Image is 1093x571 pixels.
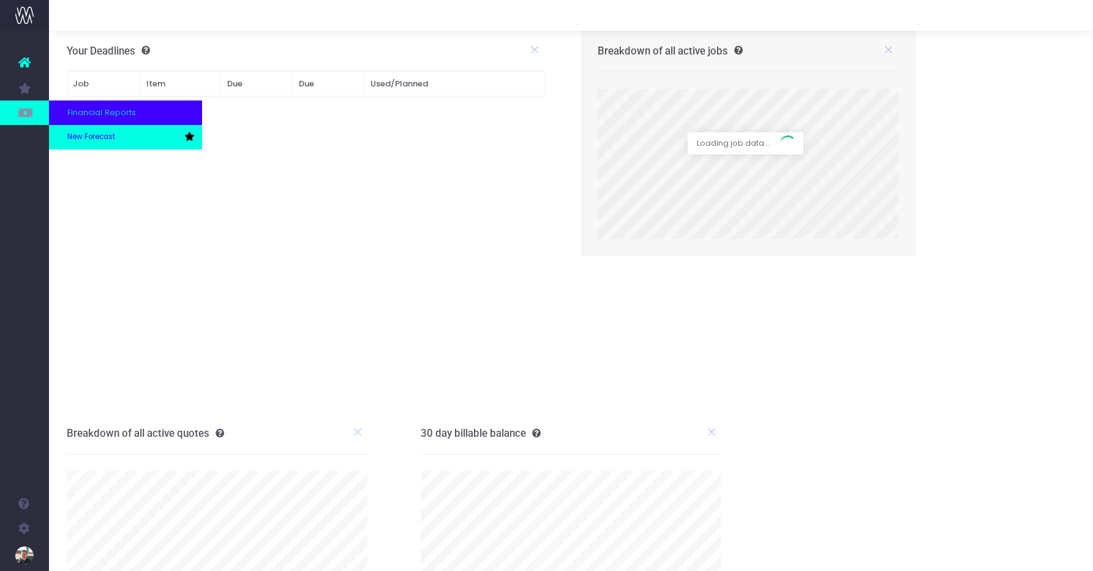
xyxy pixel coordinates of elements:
th: Job [67,72,140,97]
th: Item [140,72,220,97]
span: Loading job data... [688,132,779,154]
span: New Forecast [67,132,115,143]
th: Used/Planned [364,72,544,97]
th: Due [221,72,293,97]
h3: Breakdown of all active quotes [67,427,224,439]
th: Due [293,72,364,97]
a: New Forecast [49,125,202,149]
img: images/default_profile_image.png [15,546,34,565]
span: Financial Reports [67,107,136,119]
h3: Your Deadlines [67,45,150,57]
h3: 30 day billable balance [421,427,541,439]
